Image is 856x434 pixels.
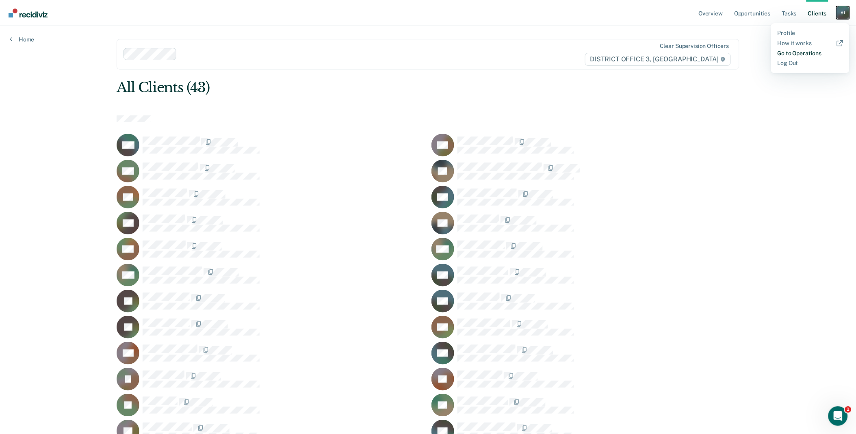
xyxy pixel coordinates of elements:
[828,406,848,426] iframe: Intercom live chat
[778,50,843,57] a: Go to Operations
[117,79,615,96] div: All Clients (43)
[660,43,729,50] div: Clear supervision officers
[836,6,849,19] div: A J
[836,6,849,19] button: Profile dropdown button
[845,406,852,413] span: 1
[778,30,843,37] a: Profile
[778,60,843,67] a: Log Out
[778,40,843,47] a: How it works
[9,9,48,17] img: Recidiviz
[10,36,34,43] a: Home
[585,53,731,66] span: DISTRICT OFFICE 3, [GEOGRAPHIC_DATA]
